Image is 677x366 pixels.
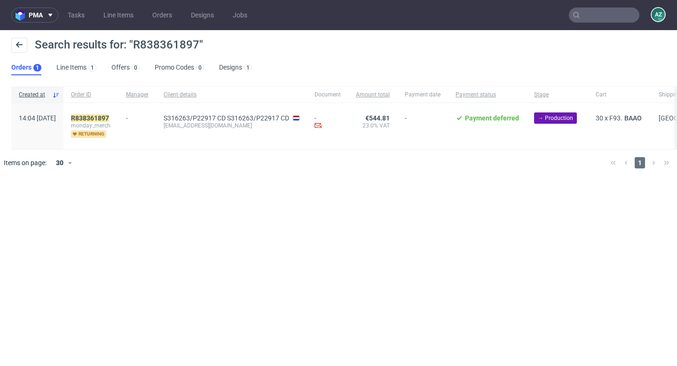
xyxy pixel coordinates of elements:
a: Line Items1 [56,60,96,75]
span: 1 [635,157,645,168]
img: logo [16,10,29,21]
span: returning [71,130,106,138]
div: [EMAIL_ADDRESS][DOMAIN_NAME] [164,122,299,129]
a: S316263/P22917 CD S316263/P22917 CD [164,114,289,122]
a: Orders1 [11,60,41,75]
span: Cart [596,91,644,99]
span: 23.0% VAT [356,122,390,129]
mark: R838361897 [71,114,109,122]
span: Client details [164,91,299,99]
a: Offers0 [111,60,140,75]
a: Designs1 [219,60,252,75]
div: 1 [91,64,94,71]
span: Payment status [456,91,519,99]
span: Payment deferred [465,114,519,122]
div: x [596,114,644,122]
span: Document [315,91,341,99]
span: Order ID [71,91,111,99]
a: R838361897 [71,114,111,122]
span: monday_merch [71,122,111,129]
span: pma [29,12,43,18]
span: → Production [538,114,573,122]
span: - [405,114,441,138]
span: Payment date [405,91,441,99]
span: €544.81 [365,114,390,122]
div: 1 [246,64,250,71]
span: Created at [19,91,48,99]
a: Designs [185,8,220,23]
a: Jobs [227,8,253,23]
a: Tasks [62,8,90,23]
a: Line Items [98,8,139,23]
a: BAAO [622,114,644,122]
div: - [126,111,149,122]
div: - [315,114,341,131]
div: 0 [198,64,202,71]
span: Manager [126,91,149,99]
div: 0 [134,64,137,71]
a: Promo Codes0 [155,60,204,75]
span: 14:04 [DATE] [19,114,56,122]
span: Items on page: [4,158,47,167]
span: 30 [596,114,603,122]
a: Orders [147,8,178,23]
span: Search results for: "R838361897" [35,38,203,51]
span: Stage [534,91,581,99]
figcaption: AZ [652,8,665,21]
button: pma [11,8,58,23]
div: 30 [50,156,67,169]
span: Amount total [356,91,390,99]
div: 1 [36,64,39,71]
span: F93. [609,114,622,122]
